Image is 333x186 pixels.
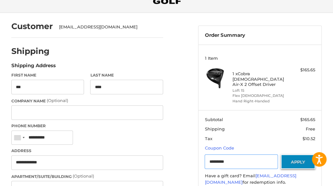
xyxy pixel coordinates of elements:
[59,24,157,30] div: [EMAIL_ADDRESS][DOMAIN_NAME]
[288,67,315,73] div: $165.65
[300,117,315,122] span: $165.65
[205,56,315,61] h3: 1 Item
[205,173,315,185] div: Have a gift card? Email for redemption info.
[232,93,286,98] li: Flex [DEMOGRAPHIC_DATA]
[205,173,296,185] a: [EMAIL_ADDRESS][DOMAIN_NAME]
[279,169,333,186] iframe: Google Customer Reviews
[205,154,278,169] input: Gift Certificate or Coupon Code
[205,32,315,38] h3: Order Summary
[73,173,94,179] small: (Optional)
[11,62,56,72] legend: Shipping Address
[205,145,234,150] a: Coupon Code
[281,154,315,169] button: Apply
[232,71,286,87] h4: 1 x Cobra [DEMOGRAPHIC_DATA] Air-X 2 Offset Driver
[90,72,163,78] label: Last Name
[11,98,163,104] label: Company Name
[11,148,163,154] label: Address
[232,98,286,104] li: Hand Right-Handed
[11,21,53,31] h2: Customer
[47,98,68,103] small: (Optional)
[303,136,315,141] span: $10.52
[205,117,223,122] span: Subtotal
[11,123,163,129] label: Phone Number
[205,126,224,131] span: Shipping
[232,88,286,93] li: Loft 15
[205,136,212,141] span: Tax
[11,46,50,56] h2: Shipping
[306,126,315,131] span: Free
[11,72,84,78] label: First Name
[11,173,163,180] label: Apartment/Suite/Building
